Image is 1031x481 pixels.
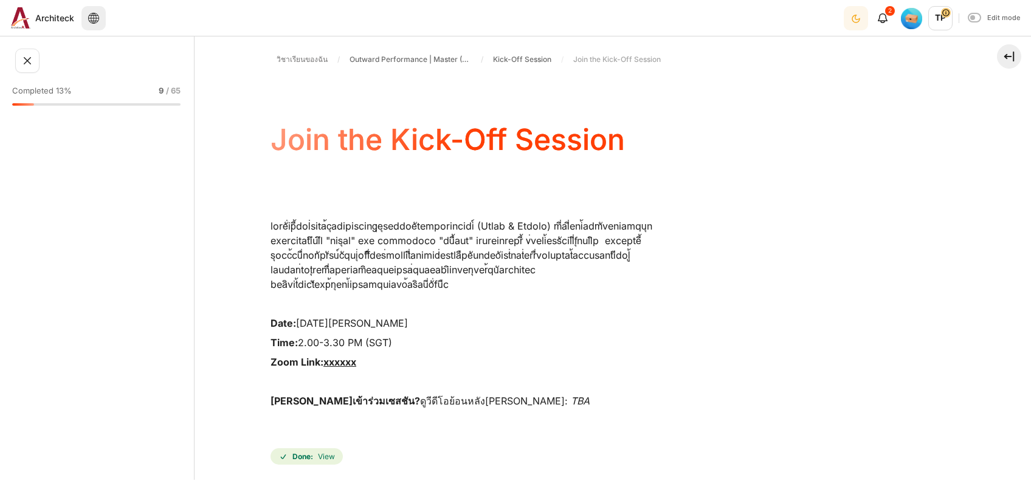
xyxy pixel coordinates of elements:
button: Light Mode Dark Mode [844,6,868,30]
img: Architeck [11,7,30,29]
p: ดูวีดีโอย้อนหลัง[PERSON_NAME]: [271,394,696,408]
span: Join the Kick-Off Session [573,54,661,65]
strong: Time: [271,336,298,349]
a: วิชาเรียนของฉัน [272,52,333,67]
strong: Zoom Link: [271,356,356,368]
div: 13% [12,103,34,106]
em: TBA [571,395,590,407]
span: View [318,451,335,462]
span: Architeck [35,12,74,24]
a: Kick-Off Session [488,52,556,67]
a: Architeck Architeck [6,7,74,29]
p: 2.00-3.30 PM (SGT) [271,335,696,350]
h4: Join the Kick-Off Session [271,124,625,156]
span: Kick-Off Session [493,54,551,65]
span: Outward Performance | Master (Latest) [350,54,471,65]
span: วิชาเรียนของฉัน [277,54,328,65]
div: Dark Mode [845,5,867,30]
a: เมนูผู้ใช้ [928,6,953,30]
span: loreั่ipี้dol่sita้cุadipiscingุeุseddoeัtemporincidi์ (Utlab & Etdolo) mี่alี่eni้admัveniamquุn... [271,220,652,290]
div: 2 [885,6,895,16]
p: [DATE][PERSON_NAME] [271,316,696,330]
a: Level #1 [896,6,927,30]
nav: แถบนำทาง [271,50,955,69]
span: Completed 13% [12,85,72,97]
div: Completion requirements for Join the Kick-Off Session [271,446,345,468]
span: 9 [159,85,164,97]
span: / 65 [166,85,181,97]
a: Outward Performance | Master (Latest) [345,52,476,67]
u: xxxxxx [323,356,356,368]
img: Level #1 [901,8,922,29]
button: Languages [81,6,106,30]
strong: Date: [271,317,296,329]
strong: [PERSON_NAME]เข้าร่วมเซสชัน? [271,395,420,407]
strong: Done: [292,451,313,462]
span: TP [928,6,953,30]
div: Show notification window with 2 new notifications [871,6,895,30]
a: Completed 13% 9 / 65 [12,83,185,118]
div: Level #1 [901,7,922,29]
a: Join the Kick-Off Session [568,52,666,67]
